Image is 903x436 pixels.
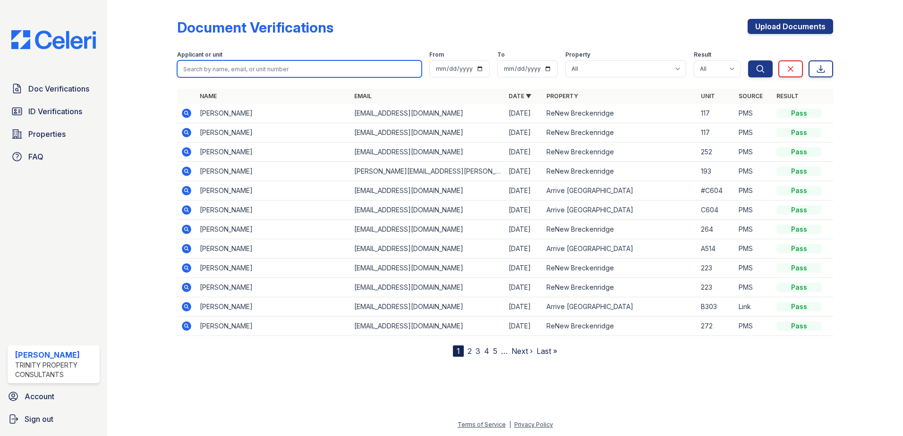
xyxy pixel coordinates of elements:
td: [EMAIL_ADDRESS][DOMAIN_NAME] [350,123,505,143]
td: PMS [735,143,773,162]
a: Email [354,92,372,100]
a: Last » [537,346,557,356]
td: [DATE] [505,201,543,220]
td: [DATE] [505,104,543,123]
td: [PERSON_NAME] [196,162,350,181]
td: A514 [697,239,735,259]
a: 5 [493,346,497,356]
td: [DATE] [505,220,543,239]
span: Doc Verifications [28,83,89,94]
td: [PERSON_NAME] [196,259,350,278]
div: Pass [776,321,822,331]
td: 223 [697,278,735,297]
a: 3 [476,346,480,356]
td: ReNew Breckenridge [543,104,697,123]
td: 117 [697,104,735,123]
a: ID Verifications [8,102,100,121]
td: B303 [697,297,735,317]
td: Link [735,297,773,317]
td: Arrive [GEOGRAPHIC_DATA] [543,297,697,317]
span: Account [25,391,54,402]
td: 252 [697,143,735,162]
td: PMS [735,220,773,239]
td: [PERSON_NAME] [196,278,350,297]
a: FAQ [8,147,100,166]
div: Pass [776,186,822,195]
td: PMS [735,104,773,123]
td: PMS [735,239,773,259]
a: Privacy Policy [514,421,553,428]
td: [EMAIL_ADDRESS][DOMAIN_NAME] [350,297,505,317]
td: ReNew Breckenridge [543,143,697,162]
td: [PERSON_NAME] [196,104,350,123]
div: Pass [776,283,822,292]
td: PMS [735,181,773,201]
td: [EMAIL_ADDRESS][DOMAIN_NAME] [350,278,505,297]
td: [EMAIL_ADDRESS][DOMAIN_NAME] [350,104,505,123]
a: Unit [701,92,715,100]
td: ReNew Breckenridge [543,123,697,143]
div: | [509,421,511,428]
td: [DATE] [505,123,543,143]
div: Document Verifications [177,19,333,36]
td: [DATE] [505,162,543,181]
td: [PERSON_NAME] [196,239,350,259]
label: From [429,51,444,59]
td: Arrive [GEOGRAPHIC_DATA] [543,181,697,201]
input: Search by name, email, or unit number [177,60,422,77]
a: Name [200,92,217,100]
td: 272 [697,317,735,336]
td: [DATE] [505,259,543,278]
label: To [497,51,505,59]
div: Trinity Property Consultants [15,361,96,379]
td: ReNew Breckenridge [543,278,697,297]
a: Date ▼ [509,92,531,100]
td: 117 [697,123,735,143]
a: Next › [511,346,533,356]
td: [EMAIL_ADDRESS][DOMAIN_NAME] [350,317,505,336]
a: 4 [484,346,489,356]
a: Property [546,92,578,100]
td: [DATE] [505,239,543,259]
label: Property [565,51,590,59]
span: Properties [28,128,66,140]
img: CE_Logo_Blue-a8612792a0a2168367f1c8372b55b34899dd931a85d93a1a3d3e32e68fde9ad4.png [4,30,103,49]
a: 2 [468,346,472,356]
a: Terms of Service [458,421,506,428]
td: [EMAIL_ADDRESS][DOMAIN_NAME] [350,259,505,278]
td: [EMAIL_ADDRESS][DOMAIN_NAME] [350,201,505,220]
td: [EMAIL_ADDRESS][DOMAIN_NAME] [350,143,505,162]
label: Applicant or unit [177,51,222,59]
div: Pass [776,225,822,234]
a: Result [776,92,799,100]
div: Pass [776,167,822,176]
td: [PERSON_NAME] [196,297,350,317]
td: [PERSON_NAME] [196,143,350,162]
td: [PERSON_NAME] [196,201,350,220]
a: Upload Documents [748,19,833,34]
td: 193 [697,162,735,181]
td: PMS [735,162,773,181]
button: Sign out [4,410,103,428]
td: [EMAIL_ADDRESS][DOMAIN_NAME] [350,239,505,259]
div: 1 [453,345,464,357]
td: 264 [697,220,735,239]
div: Pass [776,244,822,253]
td: ReNew Breckenridge [543,220,697,239]
td: [DATE] [505,278,543,297]
td: PMS [735,317,773,336]
td: [EMAIL_ADDRESS][DOMAIN_NAME] [350,220,505,239]
td: ReNew Breckenridge [543,317,697,336]
a: Properties [8,125,100,143]
div: Pass [776,128,822,137]
td: Arrive [GEOGRAPHIC_DATA] [543,239,697,259]
label: Result [694,51,711,59]
td: C604 [697,201,735,220]
span: ID Verifications [28,106,82,117]
td: PMS [735,278,773,297]
td: ReNew Breckenridge [543,162,697,181]
div: Pass [776,263,822,273]
td: [PERSON_NAME] [196,123,350,143]
td: [DATE] [505,181,543,201]
td: PMS [735,123,773,143]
